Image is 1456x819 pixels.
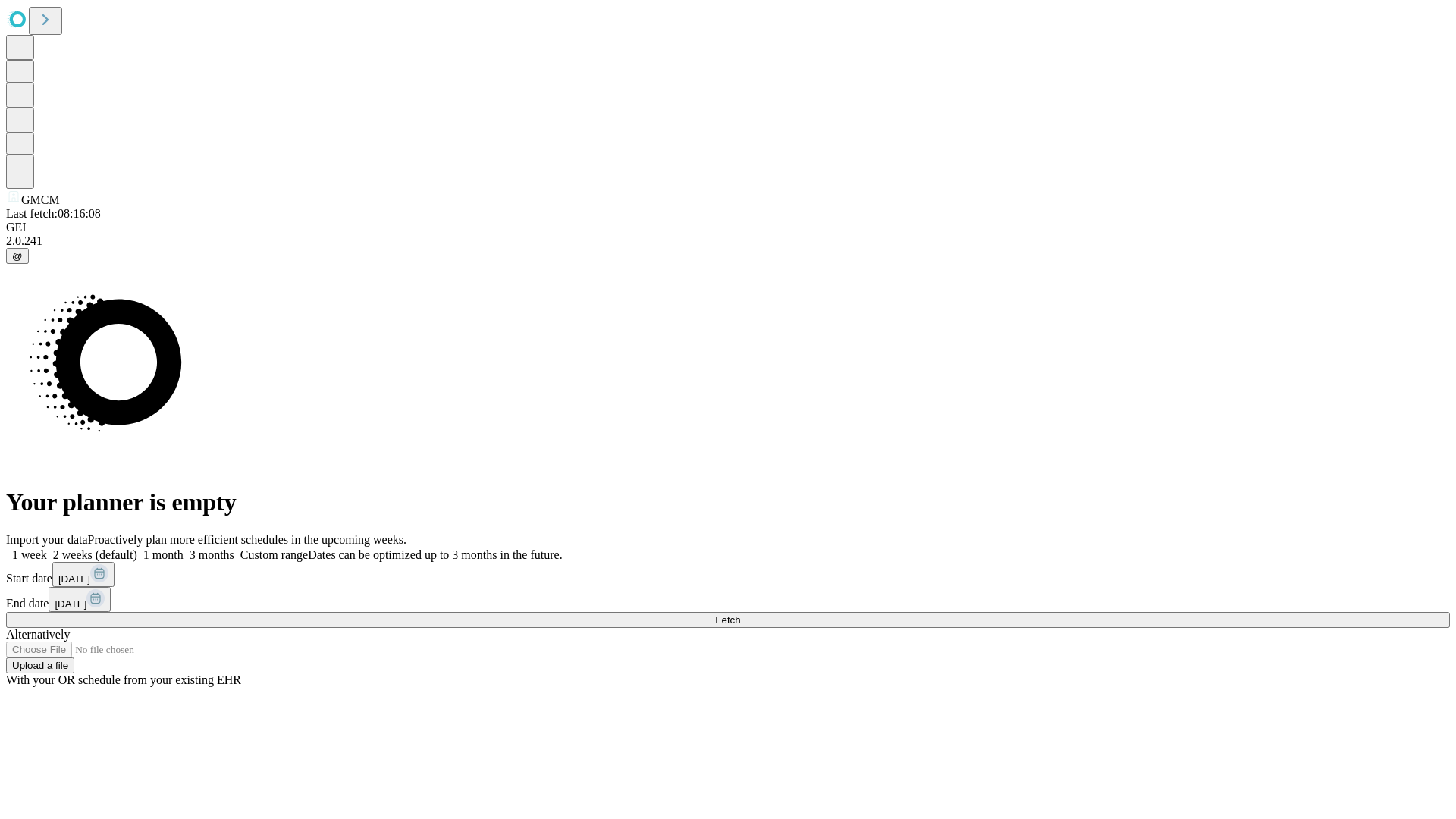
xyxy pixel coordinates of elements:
[308,548,562,561] span: Dates can be optimized up to 3 months in the future.
[12,548,47,561] span: 1 week
[6,234,1450,248] div: 2.0.241
[6,562,1450,587] div: Start date
[55,598,86,610] span: [DATE]
[6,207,101,220] span: Last fetch: 08:16:08
[190,548,234,561] span: 3 months
[6,673,241,686] span: With your OR schedule from your existing EHR
[6,628,70,641] span: Alternatively
[88,533,406,546] span: Proactively plan more efficient schedules in the upcoming weeks.
[6,533,88,546] span: Import your data
[53,548,137,561] span: 2 weeks (default)
[6,248,29,264] button: @
[6,587,1450,612] div: End date
[6,221,1450,234] div: GEI
[49,587,111,612] button: [DATE]
[6,612,1450,628] button: Fetch
[6,488,1450,516] h1: Your planner is empty
[240,548,308,561] span: Custom range
[143,548,184,561] span: 1 month
[58,573,90,585] span: [DATE]
[52,562,115,587] button: [DATE]
[21,193,60,206] span: GMCM
[12,250,23,262] span: @
[6,657,74,673] button: Upload a file
[715,614,740,626] span: Fetch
